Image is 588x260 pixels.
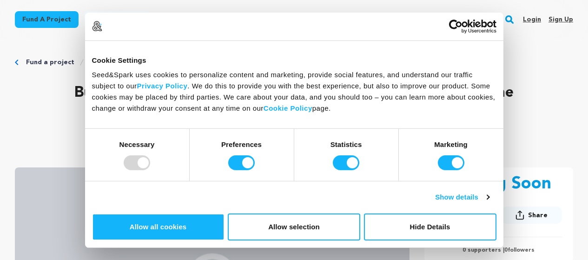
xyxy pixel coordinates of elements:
[330,140,362,148] strong: Statistics
[137,82,188,90] a: Privacy Policy
[15,11,79,28] a: Fund a project
[502,207,562,227] span: Share
[119,140,155,148] strong: Necessary
[15,112,573,123] p: [GEOGRAPHIC_DATA], [US_STATE] | Collective
[415,19,496,33] a: Usercentrics Cookiebot - opens in a new window
[436,247,562,254] p: 0 supporters | followers
[15,58,573,67] div: Breadcrumb
[26,58,74,67] a: Fund a project
[71,141,517,153] p: jbjhm
[523,12,541,27] a: Login
[221,140,262,148] strong: Preferences
[84,11,150,28] a: Start a project
[15,123,573,134] p: Crime, Comedy
[92,213,225,240] button: Allow all cookies
[528,211,548,220] span: Share
[228,213,360,240] button: Allow selection
[364,213,496,240] button: Hide Details
[92,21,102,31] img: logo
[92,54,496,66] div: Cookie Settings
[548,12,573,27] a: Sign up
[504,247,508,253] span: 0
[435,192,489,203] a: Show details
[502,207,562,224] button: Share
[15,82,573,104] p: Buy [MEDICAL_DATA] Online Expert Advice, Trusted Medicine
[264,104,312,112] a: Cookie Policy
[92,69,496,114] div: Seed&Spark uses cookies to personalize content and marketing, provide social features, and unders...
[434,140,468,148] strong: Marketing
